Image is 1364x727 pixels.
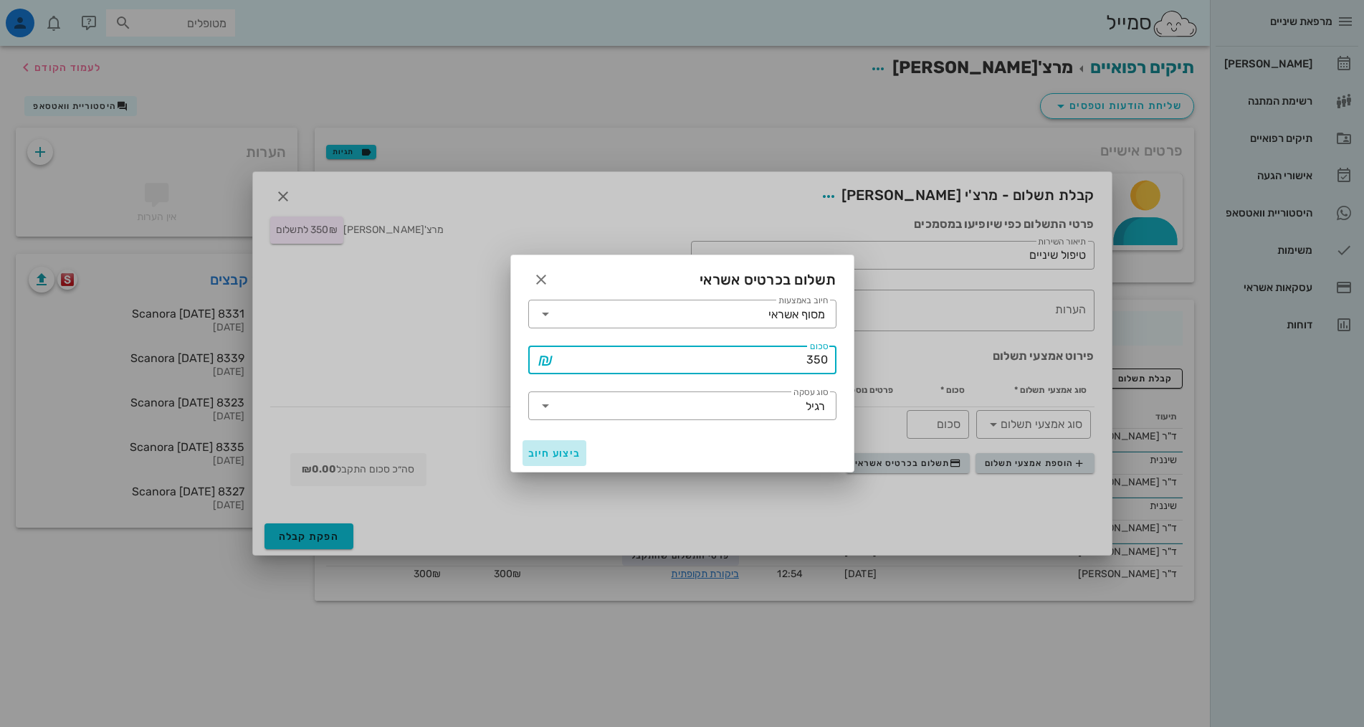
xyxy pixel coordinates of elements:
label: חיוב באמצעות [778,295,828,306]
div: מסוף אשראי [768,308,825,321]
div: תשלום בכרטיס אשראי [511,255,854,300]
div: רגיל [806,400,825,413]
span: ביצוע חיוב [528,447,581,460]
div: סוג עסקהרגיל [528,391,836,420]
div: חיוב באמצעותמסוף אשראי [528,300,836,328]
button: ביצוע חיוב [523,440,587,466]
label: סכום [810,341,828,352]
i: ₪ [538,351,553,369]
label: סוג עסקה [793,387,828,398]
